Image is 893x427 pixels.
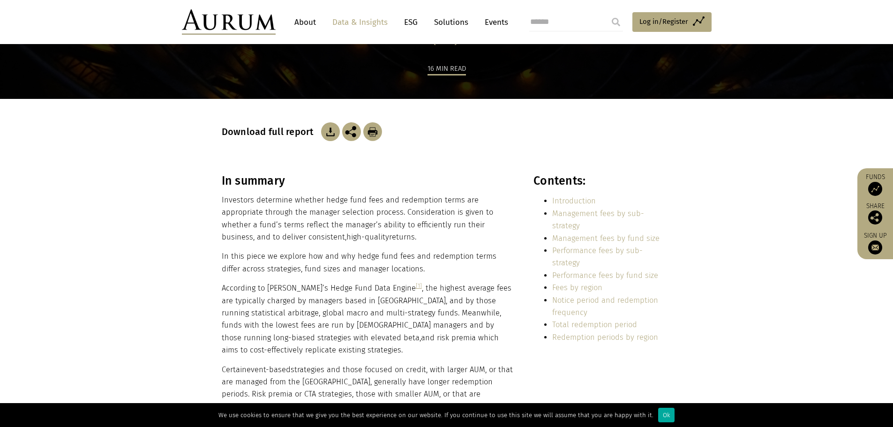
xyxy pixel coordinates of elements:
[868,182,882,196] img: Access Funds
[658,408,675,422] div: Ok
[321,122,340,141] img: Download Article
[552,271,658,280] a: Performance fees by fund size
[862,173,888,196] a: Funds
[862,203,888,225] div: Share
[552,320,637,329] a: Total redemption period
[639,16,688,27] span: Log in/Register
[222,333,499,354] span: and risk premia which aims to cost-effectively replicate existing strategies.
[222,282,513,356] p: According to [PERSON_NAME]’s Hedge Fund Data Engine , the highest average fees are typically char...
[552,296,658,317] a: Notice period and redemption frequency
[632,12,712,32] a: Log in/Register
[416,282,422,289] a: [1]
[222,364,513,413] p: Certain strategies and those focused on credit, with larger AUM, or that are managed from the [GE...
[552,283,602,292] a: Fees by region
[868,210,882,225] img: Share this post
[552,209,644,230] a: Management fees by sub-strategy
[399,14,422,31] a: ESG
[342,122,361,141] img: Share this post
[428,63,466,75] div: 16 min read
[363,122,382,141] img: Download Article
[290,14,321,31] a: About
[552,234,660,243] a: Management fees by fund size
[868,240,882,255] img: Sign up to our newsletter
[346,232,389,241] span: high-quality
[429,14,473,31] a: Solutions
[552,246,643,267] a: Performance fees by sub-strategy
[222,126,319,137] h3: Download full report
[182,9,276,35] img: Aurum
[480,14,508,31] a: Events
[247,365,291,374] span: event-based
[328,14,392,31] a: Data & Insights
[222,250,513,275] p: In this piece we explore how and why hedge fund fees and redemption terms differ across strategie...
[552,333,658,342] a: Redemption periods by region
[533,174,669,188] h3: Contents:
[862,232,888,255] a: Sign up
[552,196,596,205] a: Introduction
[222,174,513,188] h3: In summary
[607,13,625,31] input: Submit
[222,194,513,244] p: Investors determine whether hedge fund fees and redemption terms are appropriate through the mana...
